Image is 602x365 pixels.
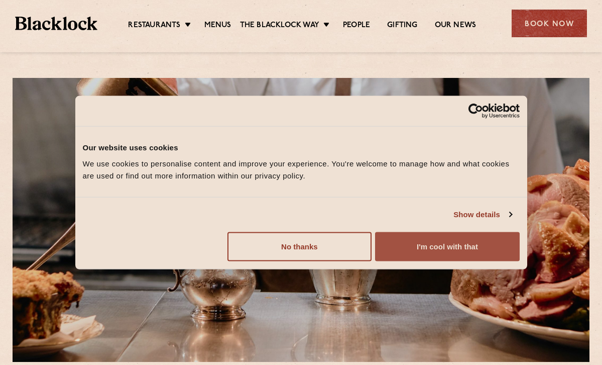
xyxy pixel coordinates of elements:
[343,21,370,32] a: People
[227,232,372,261] button: No thanks
[453,209,512,221] a: Show details
[435,21,476,32] a: Our News
[375,232,519,261] button: I'm cool with that
[128,21,180,32] a: Restaurants
[15,17,97,31] img: BL_Textured_Logo-footer-cropped.svg
[432,104,520,119] a: Usercentrics Cookiebot - opens in a new window
[83,157,520,181] div: We use cookies to personalise content and improve your experience. You're welcome to manage how a...
[512,10,587,37] div: Book Now
[204,21,231,32] a: Menus
[240,21,319,32] a: The Blacklock Way
[387,21,417,32] a: Gifting
[83,142,520,154] div: Our website uses cookies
